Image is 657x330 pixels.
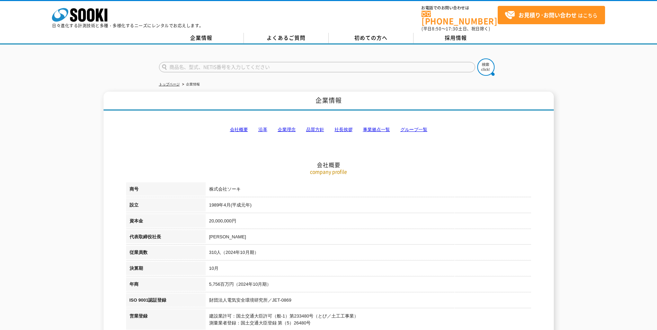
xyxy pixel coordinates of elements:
a: 会社概要 [230,127,248,132]
span: お電話でのお問い合わせは [421,6,498,10]
p: 日々進化する計測技術と多種・多様化するニーズにレンタルでお応えします。 [52,24,204,28]
p: company profile [126,168,531,175]
th: 従業員数 [126,246,206,262]
a: 社長挨拶 [335,127,353,132]
th: 商号 [126,182,206,198]
a: お見積り･お問い合わせはこちら [498,6,605,24]
span: 8:50 [432,26,442,32]
li: 企業情報 [181,81,200,88]
a: 企業情報 [159,33,244,43]
img: btn_search.png [477,58,495,76]
a: よくあるご質問 [244,33,329,43]
a: [PHONE_NUMBER] [421,11,498,25]
span: 17:30 [446,26,458,32]
td: 20,000,000円 [206,214,531,230]
h2: 会社概要 [126,92,531,168]
a: 採用情報 [414,33,498,43]
td: 310人（2024年10月期） [206,246,531,262]
a: トップページ [159,82,180,86]
th: 代表取締役社長 [126,230,206,246]
td: [PERSON_NAME] [206,230,531,246]
span: はこちら [505,10,597,20]
td: 財団法人電気安全環境研究所／JET-0869 [206,293,531,309]
strong: お見積り･お問い合わせ [518,11,577,19]
a: グループ一覧 [400,127,427,132]
a: 沿革 [258,127,267,132]
th: ISO 9001認証登録 [126,293,206,309]
th: 設立 [126,198,206,214]
h1: 企業情報 [104,92,554,111]
span: (平日 ～ 土日、祝日除く) [421,26,490,32]
td: 5,756百万円（2024年10月期） [206,277,531,293]
a: 企業理念 [278,127,296,132]
a: 品質方針 [306,127,324,132]
th: 年商 [126,277,206,293]
td: 株式会社ソーキ [206,182,531,198]
a: 初めての方へ [329,33,414,43]
th: 資本金 [126,214,206,230]
a: 事業拠点一覧 [363,127,390,132]
span: 初めての方へ [354,34,388,42]
th: 決算期 [126,262,206,277]
td: 1989年4月(平成元年) [206,198,531,214]
td: 10月 [206,262,531,277]
input: 商品名、型式、NETIS番号を入力してください [159,62,475,72]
